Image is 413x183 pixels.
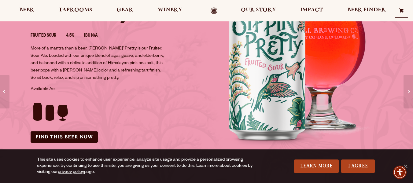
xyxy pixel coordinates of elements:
[203,7,226,14] a: Odell Home
[116,8,133,13] span: Gear
[294,159,339,173] a: Learn More
[31,32,66,40] li: Fruited Sour
[154,7,186,14] a: Winery
[58,170,84,175] a: privacy policy
[55,7,96,14] a: Taprooms
[343,7,390,14] a: Beer Finder
[66,32,84,40] li: 4.5%
[241,8,276,13] span: Our Story
[112,7,137,14] a: Gear
[84,32,107,40] li: IBU N/A
[347,8,386,13] span: Beer Finder
[158,8,182,13] span: Winery
[300,8,323,13] span: Impact
[59,8,92,13] span: Taprooms
[31,131,98,143] a: Find this Beer Now
[31,45,166,82] p: More of a mantra than a beer, [PERSON_NAME]’ Pretty is our Fruited Sour Ale. Loaded with our uniq...
[31,86,199,93] p: Available As:
[393,166,407,179] div: Accessibility Menu
[341,159,375,173] a: I Agree
[296,7,327,14] a: Impact
[37,157,267,175] div: This site uses cookies to enhance user experience, analyze site usage and provide a personalized ...
[15,7,38,14] a: Beer
[237,7,280,14] a: Our Story
[19,8,34,13] span: Beer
